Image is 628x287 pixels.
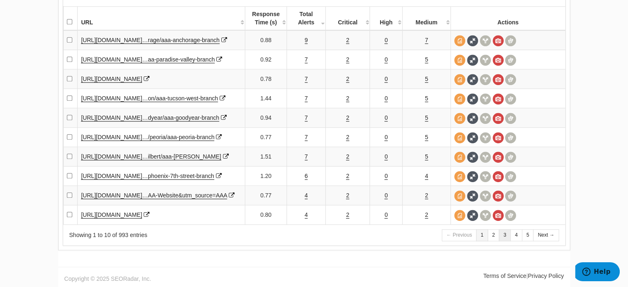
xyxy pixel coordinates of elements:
[384,95,388,102] a: 0
[480,190,491,202] span: View headers
[384,134,388,141] a: 0
[533,229,559,241] a: Next →
[454,190,465,202] span: View source
[346,192,349,199] a: 2
[305,192,308,199] a: 4
[467,93,478,104] span: Full Source Diff
[454,55,465,66] span: View source
[346,56,349,63] a: 2
[480,93,491,104] span: View headers
[425,173,428,180] a: 4
[467,132,478,143] span: Full Source Diff
[384,56,388,63] a: 0
[81,192,227,199] a: [URL][DOMAIN_NAME]…AA-Website&utm_source=AAA
[505,93,516,104] span: Compare screenshots
[425,76,428,83] a: 5
[467,152,478,163] span: Full Source Diff
[305,173,308,180] a: 6
[384,192,388,199] a: 0
[81,153,221,160] a: [URL][DOMAIN_NAME]…ilbert/aaa-[PERSON_NAME]
[305,114,308,121] a: 7
[245,186,287,205] td: 0.77
[370,7,403,31] th: High &nbsp;: activate to sort column ascending
[81,76,142,83] a: [URL][DOMAIN_NAME]
[58,272,314,283] div: Copyright © 2025 SEORadar, Inc.
[454,35,465,46] span: View source
[425,153,428,160] a: 5
[346,37,349,44] a: 2
[454,132,465,143] span: View source
[245,108,287,128] td: 0.94
[245,50,287,69] td: 0.92
[493,190,504,202] span: View screenshot
[81,95,218,102] a: [URL][DOMAIN_NAME]…on/aaa-tucson-west-branch
[402,7,450,31] th: Medium &nbsp;: activate to sort column ascending
[493,55,504,66] span: View screenshot
[454,152,465,163] span: View source
[454,74,465,85] span: View source
[493,132,504,143] span: View screenshot
[493,152,504,163] span: View screenshot
[493,93,504,104] span: View screenshot
[480,113,491,124] span: View headers
[81,37,219,44] a: [URL][DOMAIN_NAME]…rage/aaa-anchorage-branch
[467,74,478,85] span: Full Source Diff
[305,211,308,218] a: 4
[69,231,304,239] div: Showing 1 to 10 of 993 entries
[346,173,349,180] a: 2
[528,273,564,279] a: Privacy Policy
[81,211,142,218] a: [URL][DOMAIN_NAME]
[480,74,491,85] span: View headers
[245,147,287,166] td: 1.51
[505,55,516,66] span: Compare screenshots
[305,76,308,83] a: 7
[78,7,245,31] th: URL: activate to sort column ascending
[305,153,308,160] a: 7
[493,35,504,46] span: View screenshot
[467,210,478,221] span: Full Source Diff
[245,89,287,108] td: 1.44
[467,55,478,66] span: Full Source Diff
[346,76,349,83] a: 2
[505,171,516,182] span: Compare screenshots
[480,152,491,163] span: View headers
[305,134,308,141] a: 7
[245,30,287,50] td: 0.88
[493,210,504,221] span: View screenshot
[505,113,516,124] span: Compare screenshots
[505,74,516,85] span: Compare screenshots
[305,56,308,63] a: 7
[505,132,516,143] span: Compare screenshots
[384,76,388,83] a: 0
[425,211,428,218] a: 2
[499,229,511,241] a: 3
[522,229,534,241] a: 5
[346,211,349,218] a: 2
[425,114,428,121] a: 5
[425,95,428,102] a: 5
[81,134,214,141] a: [URL][DOMAIN_NAME]…/peoria/aaa-peoria-branch
[384,37,388,44] a: 0
[467,171,478,182] span: Full Source Diff
[454,93,465,104] span: View source
[425,134,428,141] a: 5
[483,273,526,279] a: Terms of Service
[480,171,491,182] span: View headers
[480,132,491,143] span: View headers
[346,134,349,141] a: 2
[346,114,349,121] a: 2
[305,37,308,44] a: 9
[493,113,504,124] span: View screenshot
[314,272,570,280] div: |
[467,113,478,124] span: Full Source Diff
[305,95,308,102] a: 7
[287,7,326,31] th: Total Alerts &nbsp;: activate to sort column ascending
[425,192,428,199] a: 2
[493,74,504,85] span: View screenshot
[245,128,287,147] td: 0.77
[245,69,287,89] td: 0.78
[81,56,215,63] a: [URL][DOMAIN_NAME]…aa-paradise-valley-branch
[467,35,478,46] span: Full Source Diff
[480,35,491,46] span: View headers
